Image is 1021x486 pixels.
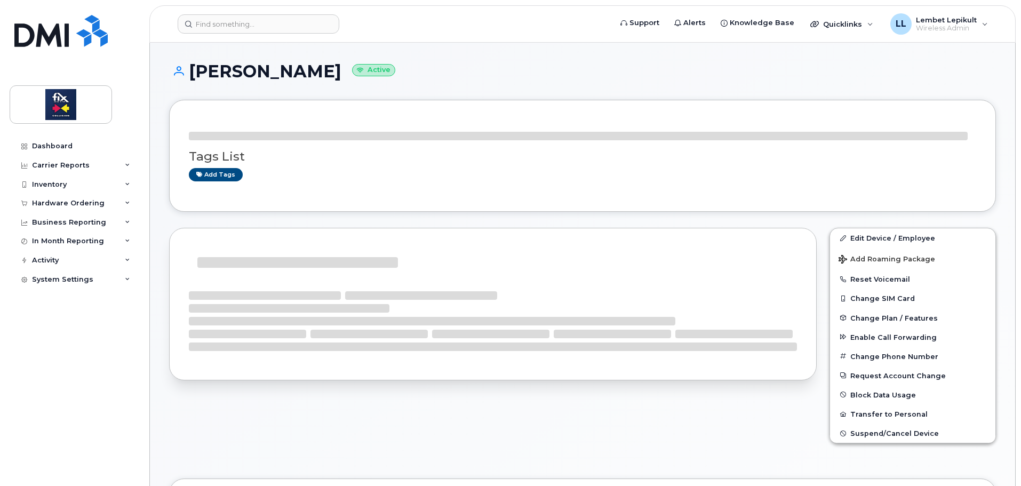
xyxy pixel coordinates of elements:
[830,289,995,308] button: Change SIM Card
[352,64,395,76] small: Active
[839,255,935,265] span: Add Roaming Package
[830,366,995,385] button: Request Account Change
[189,168,243,181] a: Add tags
[850,314,938,322] span: Change Plan / Features
[830,385,995,404] button: Block Data Usage
[830,328,995,347] button: Enable Call Forwarding
[850,429,939,437] span: Suspend/Cancel Device
[189,150,976,163] h3: Tags List
[830,308,995,328] button: Change Plan / Features
[830,404,995,424] button: Transfer to Personal
[830,424,995,443] button: Suspend/Cancel Device
[830,269,995,289] button: Reset Voicemail
[830,228,995,248] a: Edit Device / Employee
[850,333,937,341] span: Enable Call Forwarding
[830,347,995,366] button: Change Phone Number
[169,62,996,81] h1: [PERSON_NAME]
[830,248,995,269] button: Add Roaming Package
